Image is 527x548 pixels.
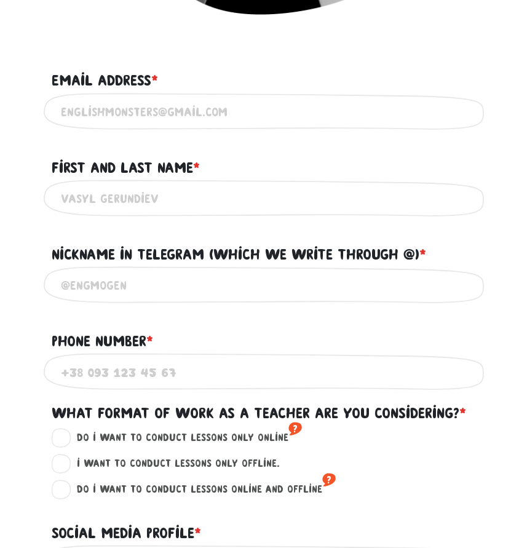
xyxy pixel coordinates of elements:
[77,483,322,494] font: Do I want to conduct lessons online and offline
[61,98,467,126] input: englishmonsters@gmail.com
[52,525,194,541] font: Social media profile
[61,359,467,386] input: +38 093 123 45 67
[52,159,193,176] font: First and last name
[52,72,151,89] font: Email address
[293,423,298,434] font: ?
[77,432,288,443] font: Do I want to conduct lessons only online
[52,333,146,349] font: Phone number
[327,474,331,485] font: ?
[52,246,419,263] font: Nickname in Telegram (which we write through @)
[77,458,280,469] font: I want to conduct lessons only offline.
[52,405,459,421] font: What format of work as a teacher are you considering?
[61,185,467,213] input: Vasyl Gerundiev
[61,272,467,300] input: @engmogen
